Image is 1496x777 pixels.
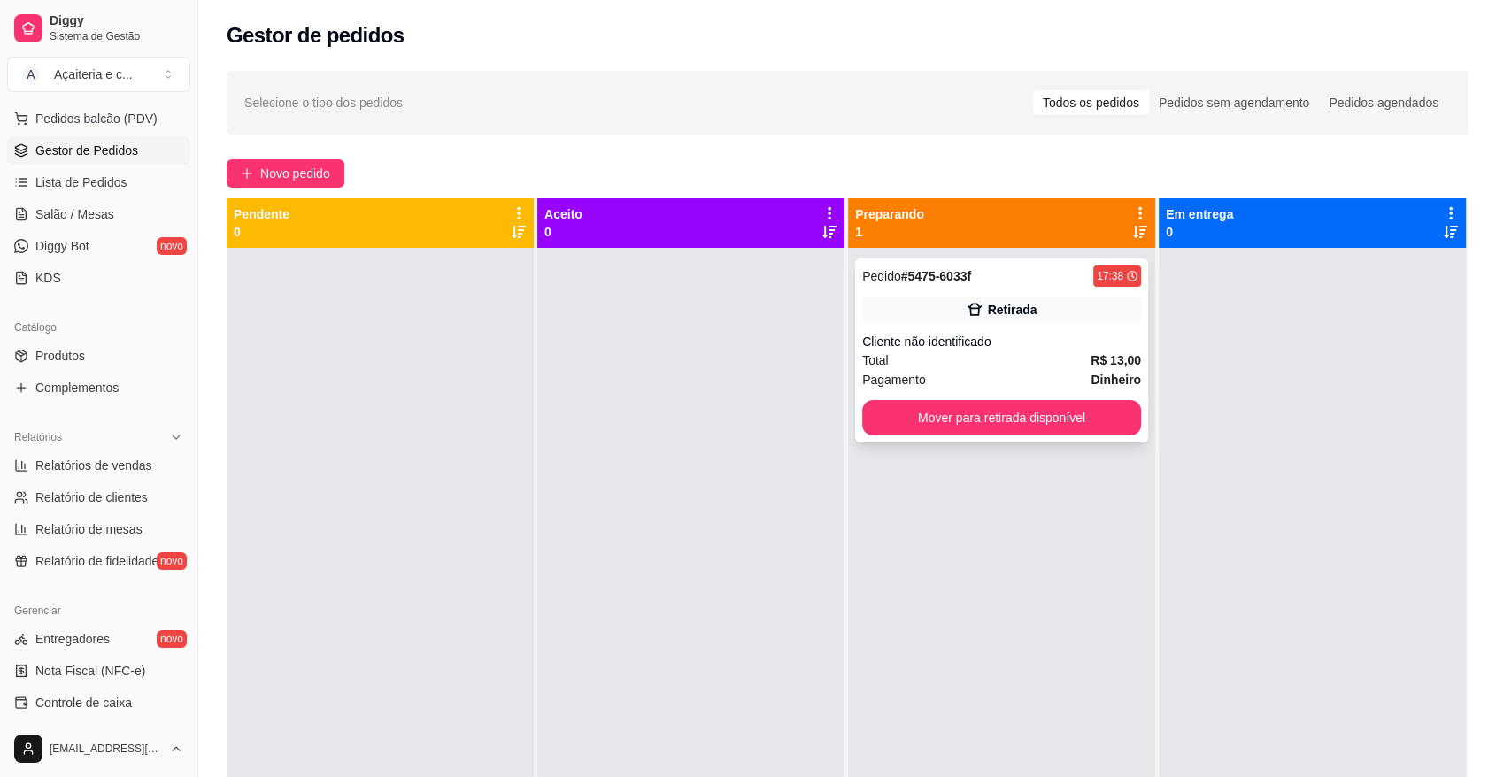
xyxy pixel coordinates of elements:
a: Salão / Mesas [7,200,190,228]
button: Novo pedido [227,159,344,188]
div: Pedidos agendados [1319,90,1448,115]
button: Select a team [7,57,190,92]
a: Produtos [7,342,190,370]
a: Nota Fiscal (NFC-e) [7,657,190,685]
span: [EMAIL_ADDRESS][DOMAIN_NAME] [50,742,162,756]
a: Diggy Botnovo [7,232,190,260]
span: Salão / Mesas [35,205,114,223]
span: Sistema de Gestão [50,29,183,43]
span: Lista de Pedidos [35,173,127,191]
span: Entregadores [35,630,110,648]
button: Mover para retirada disponível [862,400,1141,435]
a: DiggySistema de Gestão [7,7,190,50]
span: Relatórios [14,430,62,444]
p: 1 [855,223,924,241]
a: Gestor de Pedidos [7,136,190,165]
button: [EMAIL_ADDRESS][DOMAIN_NAME] [7,727,190,770]
span: KDS [35,269,61,287]
span: Gestor de Pedidos [35,142,138,159]
span: Selecione o tipo dos pedidos [244,93,403,112]
div: Todos os pedidos [1033,90,1149,115]
div: Pedidos sem agendamento [1149,90,1319,115]
span: Produtos [35,347,85,365]
a: Complementos [7,373,190,402]
a: Entregadoresnovo [7,625,190,653]
strong: # 5475-6033f [901,269,971,283]
span: Nota Fiscal (NFC-e) [35,662,145,680]
div: Cliente não identificado [862,333,1141,350]
p: 0 [234,223,289,241]
p: Aceito [544,205,582,223]
div: Açaiteria e c ... [54,65,133,83]
span: Diggy [50,13,183,29]
div: Retirada [987,301,1037,319]
span: Pedidos balcão (PDV) [35,110,158,127]
a: Relatório de clientes [7,483,190,512]
h2: Gestor de pedidos [227,21,405,50]
a: Relatório de fidelidadenovo [7,547,190,575]
p: 0 [544,223,582,241]
p: Em entrega [1166,205,1233,223]
span: Novo pedido [260,164,330,183]
span: Total [862,350,889,370]
p: 0 [1166,223,1233,241]
button: Pedidos balcão (PDV) [7,104,190,133]
span: A [22,65,40,83]
strong: Dinheiro [1091,373,1141,387]
p: Pendente [234,205,289,223]
div: Gerenciar [7,596,190,625]
span: Relatório de mesas [35,520,143,538]
span: Relatório de fidelidade [35,552,158,570]
span: Diggy Bot [35,237,89,255]
a: Relatório de mesas [7,515,190,543]
span: Complementos [35,379,119,396]
div: Catálogo [7,313,190,342]
p: Preparando [855,205,924,223]
span: plus [241,167,253,180]
span: Pagamento [862,370,926,389]
span: Relatórios de vendas [35,457,152,474]
a: Relatórios de vendas [7,451,190,480]
a: Lista de Pedidos [7,168,190,196]
a: KDS [7,264,190,292]
strong: R$ 13,00 [1091,353,1141,367]
span: Pedido [862,269,901,283]
a: Controle de caixa [7,689,190,717]
div: 17:38 [1097,269,1123,283]
span: Relatório de clientes [35,489,148,506]
span: Controle de caixa [35,694,132,712]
